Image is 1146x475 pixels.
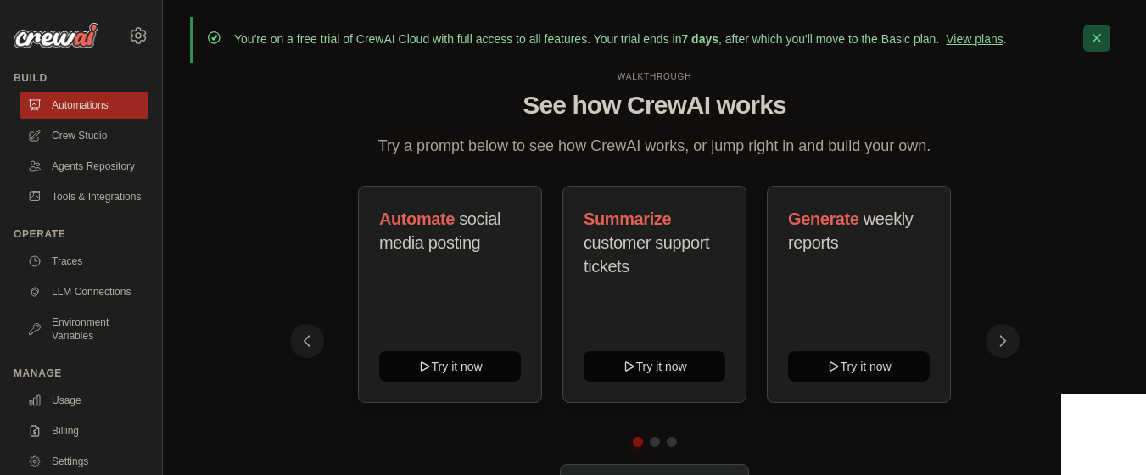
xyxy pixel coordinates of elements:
[14,23,98,48] img: Logo
[379,351,521,382] button: Try it now
[20,278,148,305] a: LLM Connections
[20,387,148,414] a: Usage
[20,92,148,119] a: Automations
[20,183,148,210] a: Tools & Integrations
[379,210,500,252] span: social media posting
[20,248,148,275] a: Traces
[14,227,148,241] div: Operate
[379,210,455,228] span: Automate
[20,417,148,444] a: Billing
[304,90,1006,120] h1: See how CrewAI works
[234,31,1007,47] p: You're on a free trial of CrewAI Cloud with full access to all features. Your trial ends in , aft...
[788,210,859,228] span: Generate
[20,153,148,180] a: Agents Repository
[20,448,148,475] a: Settings
[370,134,940,159] p: Try a prompt below to see how CrewAI works, or jump right in and build your own.
[946,32,1003,46] a: View plans
[788,351,930,382] button: Try it now
[14,71,148,85] div: Build
[584,351,725,382] button: Try it now
[1061,394,1146,475] iframe: Chat Widget
[584,210,671,228] span: Summarize
[20,122,148,149] a: Crew Studio
[14,366,148,380] div: Manage
[681,32,718,46] strong: 7 days
[20,309,148,349] a: Environment Variables
[304,70,1006,83] div: WALKTHROUGH
[584,233,709,276] span: customer support tickets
